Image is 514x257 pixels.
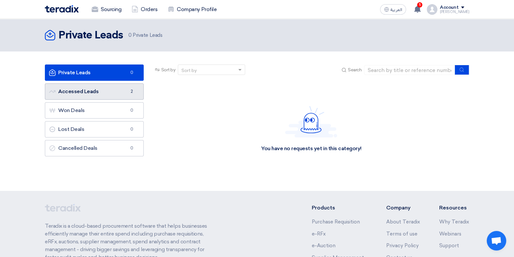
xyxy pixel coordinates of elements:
a: Why Teradix [439,219,469,225]
a: Won Deals0 [45,102,144,119]
span: Private Leads [128,32,162,39]
a: Company Profile [163,2,222,17]
span: Search [348,66,362,73]
span: 0 [128,145,136,151]
a: Orders [126,2,163,17]
a: Privacy Policy [386,243,418,249]
li: Products [312,204,367,212]
span: 0 [128,32,132,38]
h2: Private Leads [59,29,123,42]
span: العربية [390,7,402,12]
span: 0 [128,69,136,76]
span: 0 [128,126,136,133]
a: Cancelled Deals0 [45,140,144,156]
a: Webinars [439,231,461,237]
div: Sort by [181,67,197,74]
img: Teradix logo [45,5,79,13]
a: Purchase Requisition [312,219,360,225]
a: Sourcing [86,2,126,17]
li: Resources [439,204,469,212]
a: About Teradix [386,219,420,225]
input: Search by title or reference number [364,65,455,75]
a: Private Leads0 [45,64,144,81]
div: Account [440,5,458,10]
li: Company [386,204,420,212]
a: e-RFx [312,231,326,237]
span: 1 [417,2,422,7]
button: العربية [380,4,406,15]
a: Lost Deals0 [45,121,144,137]
span: Sort by [161,66,176,73]
div: [PERSON_NAME] [440,10,469,14]
span: 0 [128,107,136,114]
a: Terms of use [386,231,417,237]
span: 2 [128,88,136,95]
div: You have no requests yet in this category! [261,145,362,152]
img: profile_test.png [427,4,437,15]
img: Hello [285,106,337,137]
a: e-Auction [312,243,336,249]
a: Accessed Leads2 [45,83,144,100]
a: Support [439,243,459,249]
a: Open chat [487,231,506,250]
